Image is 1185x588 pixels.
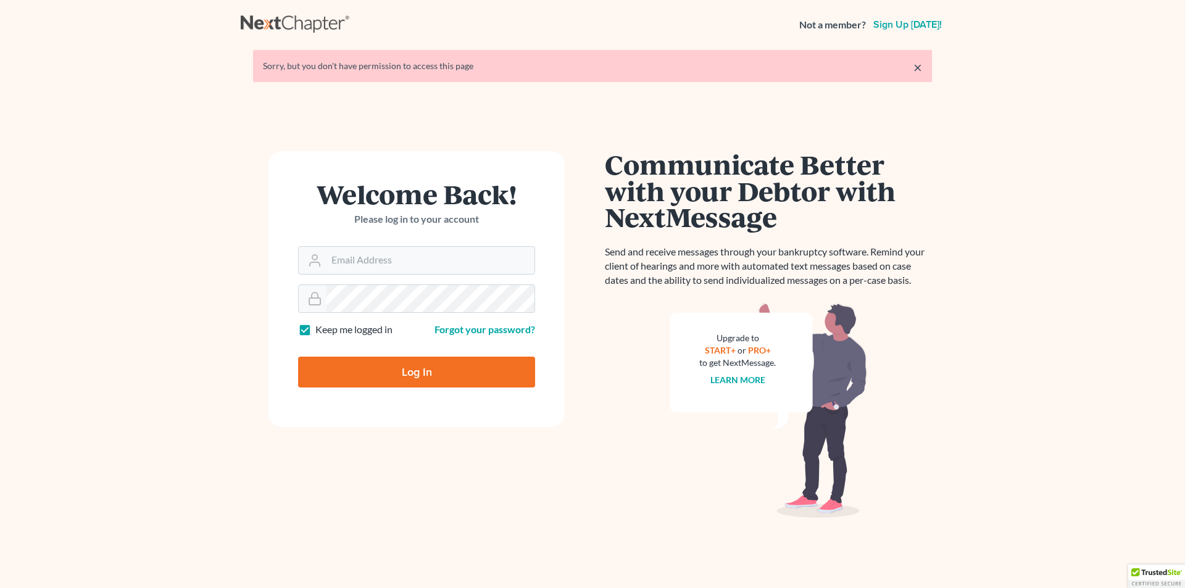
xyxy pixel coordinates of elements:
a: Learn more [710,375,765,385]
a: START+ [705,345,736,355]
div: to get NextMessage. [699,357,776,369]
h1: Welcome Back! [298,181,535,207]
a: Forgot your password? [434,323,535,335]
div: Sorry, but you don't have permission to access this page [263,60,922,72]
input: Email Address [326,247,534,274]
div: TrustedSite Certified [1128,565,1185,588]
label: Keep me logged in [315,323,393,337]
div: Upgrade to [699,332,776,344]
p: Send and receive messages through your bankruptcy software. Remind your client of hearings and mo... [605,245,932,288]
input: Log In [298,357,535,387]
strong: Not a member? [799,18,866,32]
span: or [738,345,746,355]
a: × [913,60,922,75]
a: Sign up [DATE]! [871,20,944,30]
p: Please log in to your account [298,212,535,226]
img: nextmessage_bg-59042aed3d76b12b5cd301f8e5b87938c9018125f34e5fa2b7a6b67550977c72.svg [670,302,867,518]
h1: Communicate Better with your Debtor with NextMessage [605,151,932,230]
a: PRO+ [748,345,771,355]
